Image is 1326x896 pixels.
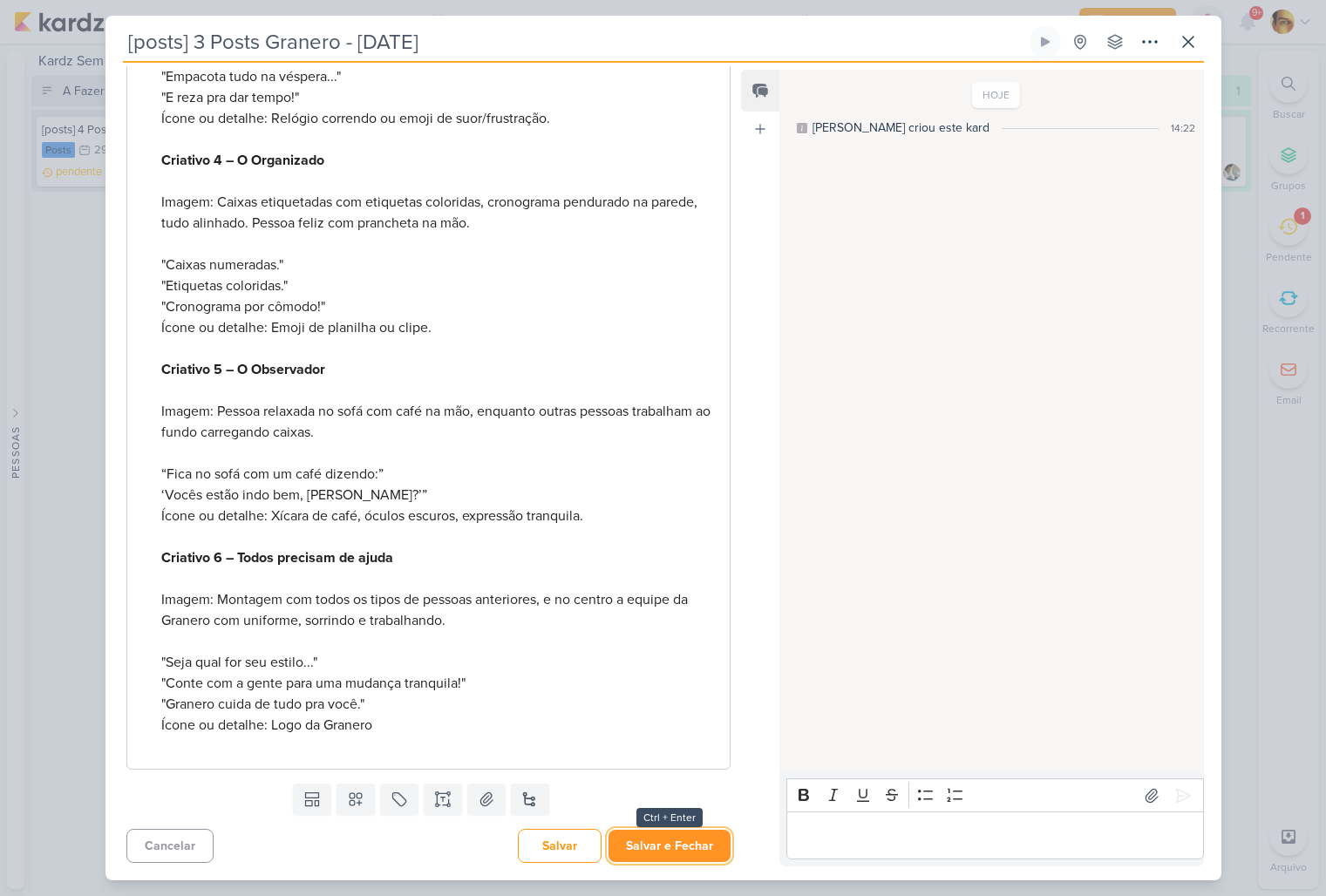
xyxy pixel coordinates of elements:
[161,277,288,295] span: "Etiquetas coloridas."
[161,591,688,629] span: Imagem: Montagem com todos os tipos de pessoas anteriores, e no centro a equipe da Granero com un...
[123,26,1026,58] input: Kard Sem Título
[636,808,703,827] div: Ctrl + Enter
[1038,35,1052,49] div: Ligar relógio
[161,110,550,127] span: Ícone ou detalhe: Relógio correndo ou emoji de suor/frustração.
[161,403,711,441] span: Imagem: Pessoa relaxada no sofá com café na mão, enquanto outras pessoas trabalham ao fundo carre...
[161,152,324,169] strong: Criativo 4 – O Organizado
[161,193,697,232] span: Imagem: Caixas etiquetadas com etiquetas coloridas, cronograma pendurado na parede, tudo alinhado...
[161,68,341,85] span: "Empacota tudo na véspera..."
[161,675,466,692] span: "Conte com a gente para uma mudança tranquila!"
[161,696,364,713] span: "Granero cuida de tudo pra você."
[786,811,1203,859] div: Editor editing area: main
[126,829,214,863] button: Cancelar
[161,298,325,316] span: "Cronograma por cômodo!"
[609,830,731,862] button: Salvar e Fechar
[161,486,427,504] span: ‘Vocês estão indo bem, [PERSON_NAME]?’”
[161,465,384,483] span: “Fica no sofá com um café dizendo:”
[161,319,432,336] span: Ícone ou detalhe: Emoji de planilha ou clipe.
[161,507,583,525] span: Ícone ou detalhe: Xícara de café, óculos escuros, expressão tranquila.
[813,119,989,137] div: [PERSON_NAME] criou este kard
[518,829,602,863] button: Salvar
[161,361,325,378] strong: Criativo 5 – O Observador
[161,256,283,274] span: "Caixas numeradas."
[161,654,317,671] span: "Seja qual for seu estilo..."
[1171,120,1195,136] div: 14:22
[161,716,372,734] span: Ícone ou detalhe: Logo da Granero
[161,549,393,567] strong: Criativo 6 – Todos precisam de ajuda
[786,778,1203,812] div: Editor toolbar
[161,89,299,106] span: "E reza pra dar tempo!"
